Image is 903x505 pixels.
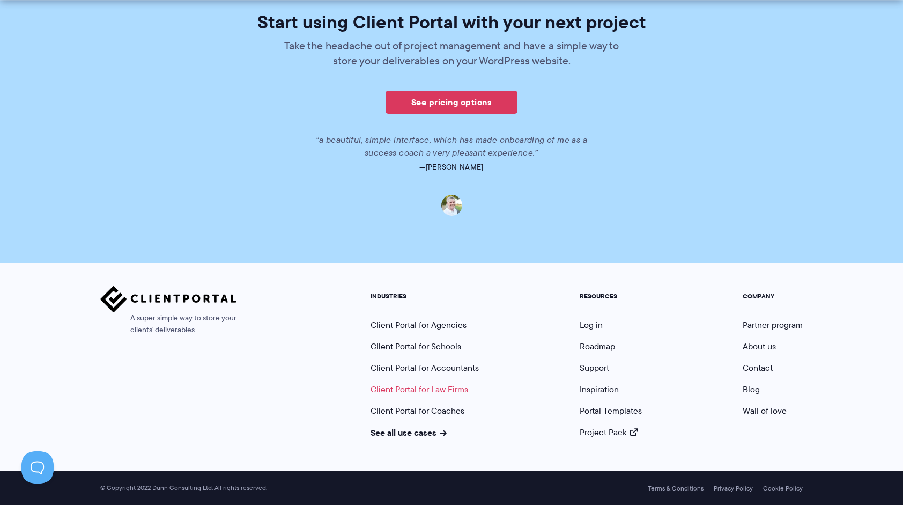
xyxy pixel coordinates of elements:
[371,405,464,417] a: Client Portal for Coaches
[371,362,479,374] a: Client Portal for Accountants
[580,383,619,396] a: Inspiration
[580,319,603,331] a: Log in
[441,195,462,216] img: Anthony English
[315,134,588,159] p: “a beautiful, simple interface, which has made onboarding of me as a success coach a very pleasan...
[580,405,642,417] a: Portal Templates
[743,319,803,331] a: Partner program
[763,485,803,492] a: Cookie Policy
[151,13,753,31] h2: Start using Client Portal with your next project
[100,312,236,336] span: A super simple way to store your clients' deliverables
[743,405,787,417] a: Wall of love
[648,485,704,492] a: Terms & Conditions
[371,319,467,331] a: Client Portal for Agencies
[580,292,642,300] h5: RESOURCES
[371,292,479,300] h5: INDUSTRIES
[371,426,447,439] a: See all use cases
[580,362,609,374] a: Support
[743,383,760,396] a: Blog
[743,292,803,300] h5: COMPANY
[371,383,468,396] a: Client Portal for Law Firms
[95,484,272,492] span: © Copyright 2022 Dunn Consulting Ltd. All rights reserved.
[277,38,626,68] p: Take the headache out of project management and have a simple way to store your deliverables on y...
[371,340,461,353] a: Client Portal for Schools
[151,159,753,174] p: —[PERSON_NAME]
[580,426,638,438] a: Project Pack
[580,340,615,353] a: Roadmap
[743,362,773,374] a: Contact
[21,451,54,484] iframe: Toggle Customer Support
[714,485,753,492] a: Privacy Policy
[743,340,776,353] a: About us
[386,91,517,114] a: See pricing options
